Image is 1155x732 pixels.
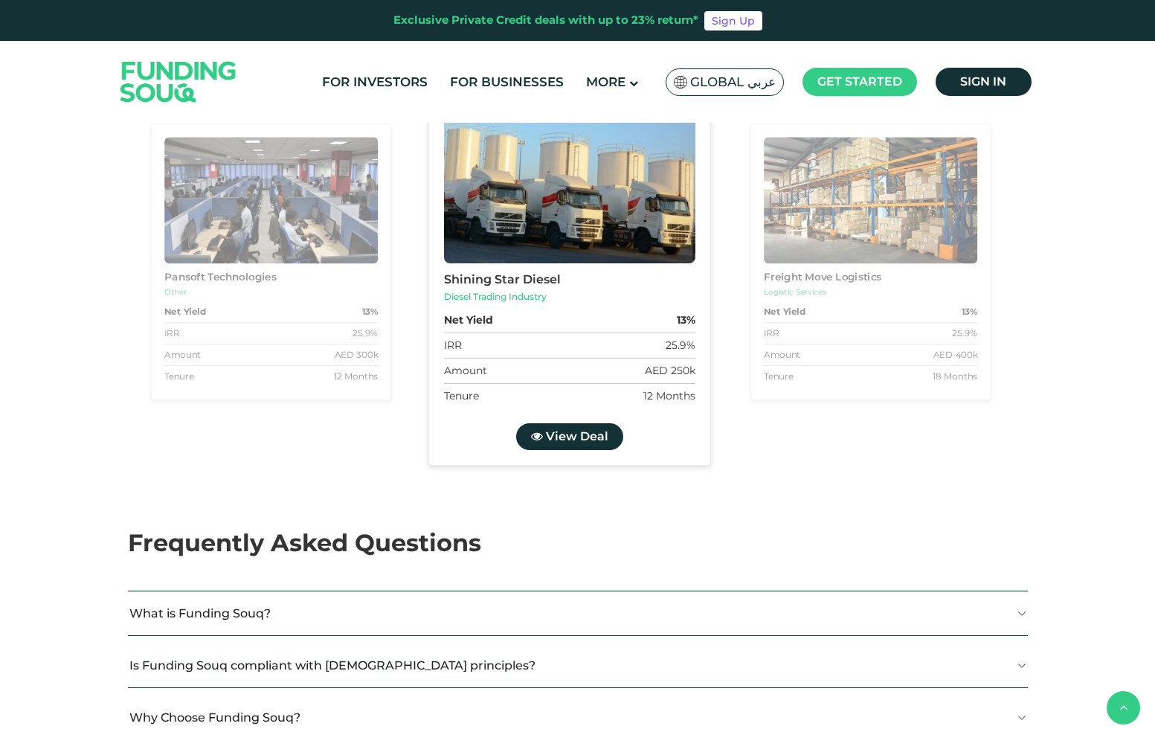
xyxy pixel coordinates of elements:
[164,327,178,340] div: IRR
[1107,691,1140,725] button: back
[764,286,977,298] div: Logistic Services
[545,429,608,443] span: View Deal
[764,370,794,383] div: Tenure
[960,74,1006,89] span: Sign in
[952,327,977,340] div: 25.9%
[936,68,1032,96] a: Sign in
[674,76,687,89] img: SA Flag
[676,312,695,328] strong: 13%
[690,74,776,91] span: Global عربي
[164,137,377,263] img: Business Image
[962,305,977,318] strong: 13%
[318,70,431,94] a: For Investors
[443,290,695,304] div: Diesel Trading Industry
[443,312,492,328] strong: Net Yield
[764,305,805,318] strong: Net Yield
[586,74,625,89] span: More
[817,74,902,89] span: Get started
[443,271,695,289] div: Shining Star Diesel
[443,338,461,353] div: IRR
[128,528,481,557] span: Frequently Asked Questions
[164,370,193,383] div: Tenure
[764,348,800,362] div: Amount
[764,327,779,340] div: IRR
[333,370,378,383] div: 12 Months
[361,305,377,318] strong: 13%
[515,423,622,450] a: View Deal
[644,363,695,379] div: AED 250k
[446,70,567,94] a: For Businesses
[106,44,251,119] img: Logo
[164,305,205,318] strong: Net Yield
[443,388,478,404] div: Tenure
[933,370,977,383] div: 18 Months
[764,270,977,285] div: Freight Move Logistics
[128,591,1028,635] button: What is Funding Souq?
[443,115,695,263] img: Business Image
[665,338,695,353] div: 25.9%
[128,643,1028,687] button: Is Funding Souq compliant with [DEMOGRAPHIC_DATA] principles?
[164,286,377,298] div: Other
[164,348,200,362] div: Amount
[764,137,977,263] img: Business Image
[643,388,695,404] div: 12 Months
[443,363,486,379] div: Amount
[353,327,378,340] div: 25.9%
[933,348,978,362] div: AED 400k
[334,348,378,362] div: AED 300k
[164,270,377,285] div: Pansoft Technologies
[393,12,698,29] div: Exclusive Private Credit deals with up to 23% return*
[704,11,762,30] a: Sign Up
